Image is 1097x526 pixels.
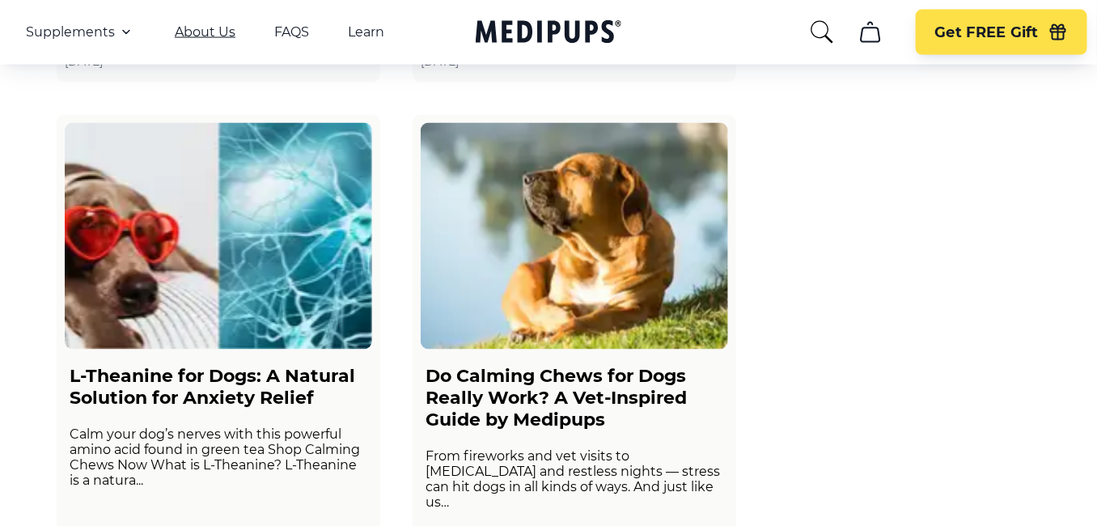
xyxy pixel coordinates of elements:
p: From fireworks and vet visits to [MEDICAL_DATA] and restless nights — stress can hit dogs in all ... [426,449,723,511]
h2: Do Calming Chews for Dogs Really Work? A Vet-Inspired Guide by Medipups [426,366,723,431]
img: L-Theanine For Dogs [65,123,372,350]
span: Get FREE Gift [935,23,1039,42]
p: Calm your dog’s nerves with this powerful amino acid found in green tea Shop Calming Chews Now Wh... [70,427,367,489]
button: search [809,19,835,45]
a: About Us [175,24,235,40]
a: Learn [348,24,384,40]
h2: L-Theanine for Dogs: A Natural Solution for Anxiety Relief [70,366,367,409]
span: Supplements [26,24,115,40]
button: Supplements [26,23,136,42]
a: Medipups [476,17,621,50]
img: Do Calming Chews For Dogs Really work? [421,123,728,350]
button: cart [851,13,890,52]
a: FAQS [274,24,309,40]
button: Get FREE Gift [916,10,1087,55]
